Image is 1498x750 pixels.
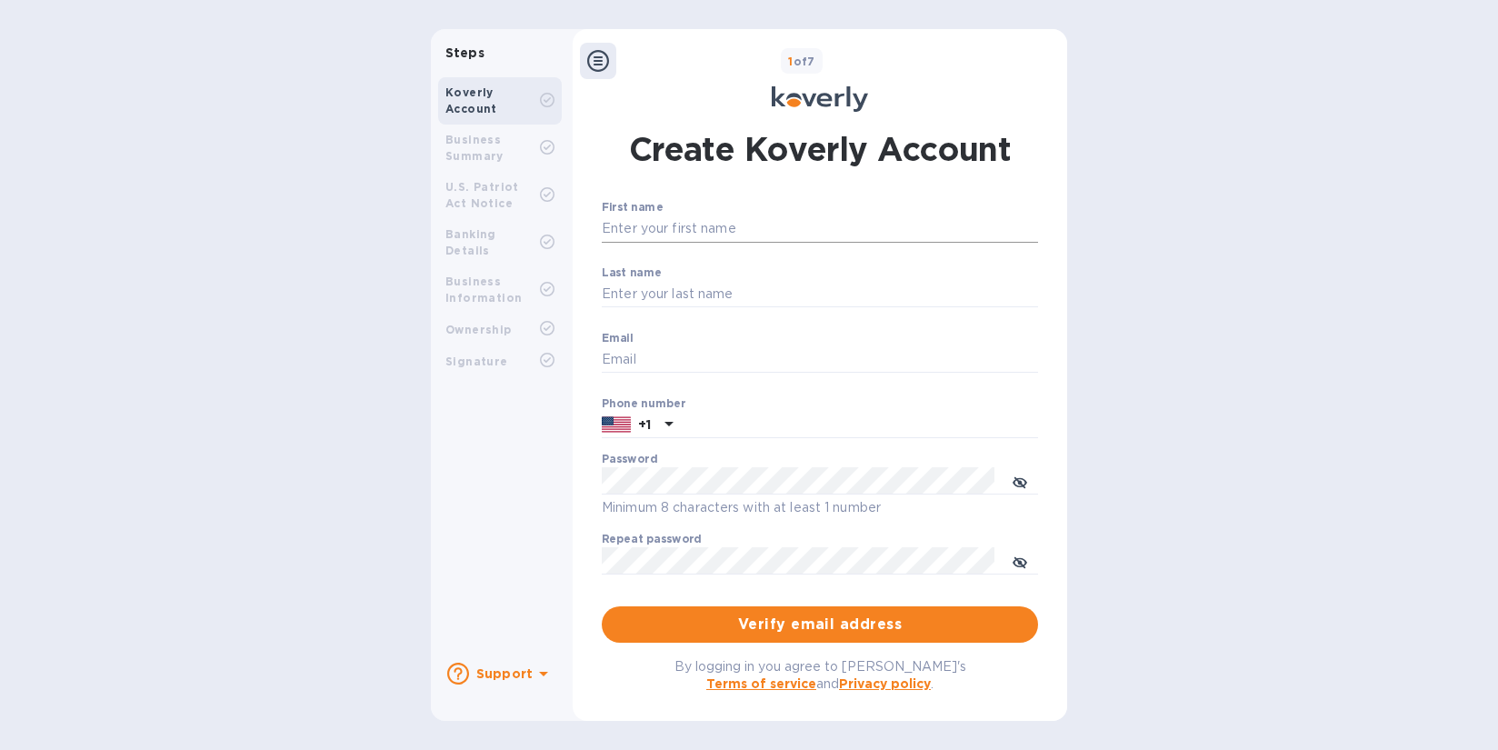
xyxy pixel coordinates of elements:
[445,45,484,60] b: Steps
[1002,543,1038,579] button: toggle password visibility
[788,55,815,68] b: of 7
[638,415,651,434] p: +1
[602,415,631,435] img: US
[602,606,1038,643] button: Verify email address
[602,215,1038,243] input: Enter your first name
[445,355,508,368] b: Signature
[602,497,1038,518] p: Minimum 8 characters with at least 1 number
[445,323,512,336] b: Ownership
[616,614,1024,635] span: Verify email address
[602,203,663,214] label: First name
[445,275,522,305] b: Business Information
[445,180,519,210] b: U.S. Patriot Act Notice
[602,267,662,278] label: Last name
[445,133,504,163] b: Business Summary
[602,398,685,409] label: Phone number
[602,535,702,545] label: Repeat password
[674,659,966,691] span: By logging in you agree to [PERSON_NAME]'s and .
[602,455,657,465] label: Password
[1002,463,1038,499] button: toggle password visibility
[788,55,793,68] span: 1
[445,227,496,257] b: Banking Details
[629,126,1012,172] h1: Create Koverly Account
[445,85,497,115] b: Koverly Account
[602,346,1038,374] input: Email
[476,666,533,681] b: Support
[602,333,634,344] label: Email
[602,281,1038,308] input: Enter your last name
[839,676,931,691] a: Privacy policy
[706,676,816,691] a: Terms of service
